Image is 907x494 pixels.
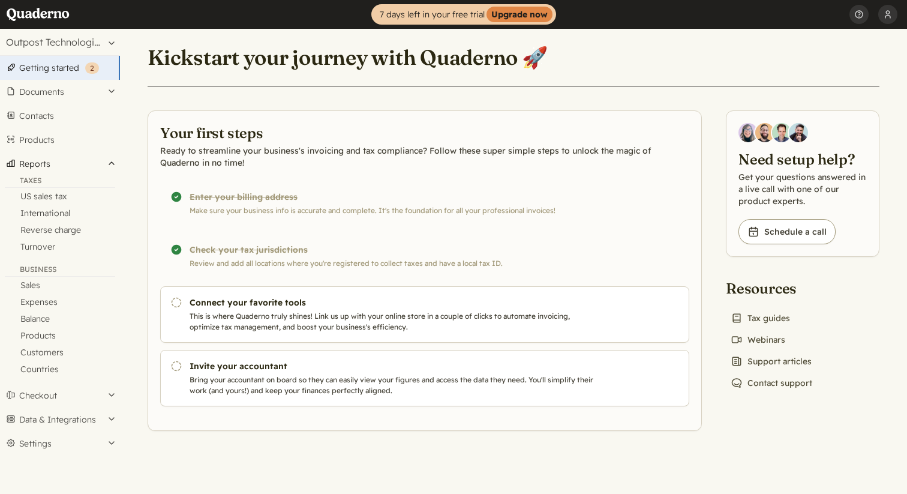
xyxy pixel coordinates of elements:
img: Diana Carrasco, Account Executive at Quaderno [738,123,758,142]
h2: Your first steps [160,123,689,142]
a: 7 days left in your free trialUpgrade now [371,4,556,25]
p: This is where Quaderno truly shines! Link us up with your online store in a couple of clicks to a... [190,311,599,333]
a: Contact support [726,375,817,391]
strong: Upgrade now [486,7,552,22]
span: 2 [90,64,94,73]
h2: Resources [726,279,817,298]
a: Support articles [726,353,816,370]
p: Get your questions answered in a live call with one of our product experts. [738,171,867,207]
img: Jairo Fumero, Account Executive at Quaderno [755,123,774,142]
a: Invite your accountant Bring your accountant on board so they can easily view your figures and ac... [160,350,689,406]
a: Connect your favorite tools This is where Quaderno truly shines! Link us up with your online stor... [160,286,689,343]
img: Javier Rubio, DevRel at Quaderno [789,123,808,142]
img: Ivo Oltmans, Business Developer at Quaderno [772,123,791,142]
a: Tax guides [726,310,795,327]
h3: Invite your accountant [190,360,599,372]
div: Taxes [5,176,115,188]
p: Bring your accountant on board so they can easily view your figures and access the data they need... [190,375,599,396]
div: Business [5,265,115,277]
h1: Kickstart your journey with Quaderno 🚀 [148,44,548,71]
p: Ready to streamline your business's invoicing and tax compliance? Follow these super simple steps... [160,145,689,169]
h3: Connect your favorite tools [190,297,599,309]
a: Schedule a call [738,219,836,244]
a: Webinars [726,331,790,348]
h2: Need setup help? [738,149,867,169]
